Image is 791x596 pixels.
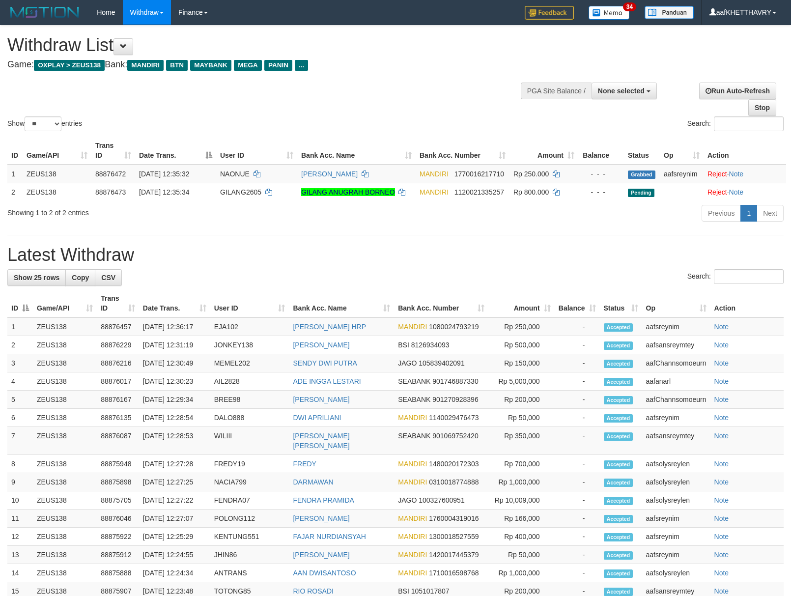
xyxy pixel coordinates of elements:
[714,377,729,385] a: Note
[429,323,479,331] span: Copy 1080024793219 to clipboard
[139,564,210,582] td: [DATE] 12:24:34
[210,289,289,317] th: User ID: activate to sort column ascending
[33,528,97,546] td: ZEUS138
[33,473,97,491] td: ZEUS138
[714,460,729,468] a: Note
[23,183,91,201] td: ZEUS138
[642,546,710,564] td: aafsreynim
[7,289,33,317] th: ID: activate to sort column descending
[555,289,600,317] th: Balance: activate to sort column ascending
[714,269,784,284] input: Search:
[398,569,427,577] span: MANDIRI
[598,87,645,95] span: None selected
[604,497,633,505] span: Accepted
[127,60,164,71] span: MANDIRI
[704,165,786,183] td: ·
[729,170,744,178] a: Note
[97,409,139,427] td: 88876135
[7,391,33,409] td: 5
[210,491,289,510] td: FENDRA07
[139,528,210,546] td: [DATE] 12:25:29
[429,514,479,522] span: Copy 1760004319016 to clipboard
[604,360,633,368] span: Accepted
[411,341,450,349] span: Copy 8126934093 to clipboard
[166,60,188,71] span: BTN
[623,2,636,11] span: 34
[33,409,97,427] td: ZEUS138
[488,391,555,409] td: Rp 200,000
[429,460,479,468] span: Copy 1480020172303 to clipboard
[714,432,729,440] a: Note
[432,432,478,440] span: Copy 901069752420 to clipboard
[293,551,349,559] a: [PERSON_NAME]
[139,473,210,491] td: [DATE] 12:27:25
[419,359,464,367] span: Copy 105839402091 to clipboard
[210,546,289,564] td: JHIN86
[293,533,366,540] a: FAJAR NURDIANSYAH
[97,372,139,391] td: 88876017
[139,317,210,336] td: [DATE] 12:36:17
[25,116,61,131] select: Showentries
[525,6,574,20] img: Feedback.jpg
[488,546,555,564] td: Rp 50,000
[488,455,555,473] td: Rp 700,000
[398,359,417,367] span: JAGO
[488,491,555,510] td: Rp 10,009,000
[604,396,633,404] span: Accepted
[97,391,139,409] td: 88876167
[645,6,694,19] img: panduan.png
[139,427,210,455] td: [DATE] 12:28:53
[91,137,135,165] th: Trans ID: activate to sort column ascending
[7,269,66,286] a: Show 25 rows
[555,409,600,427] td: -
[7,245,784,265] h1: Latest Withdraw
[642,372,710,391] td: aafanarl
[33,491,97,510] td: ZEUS138
[714,359,729,367] a: Note
[488,372,555,391] td: Rp 5,000,000
[642,391,710,409] td: aafChannsomoeurn
[7,546,33,564] td: 13
[7,165,23,183] td: 1
[97,528,139,546] td: 88875922
[7,35,517,55] h1: Withdraw List
[7,455,33,473] td: 8
[714,496,729,504] a: Note
[135,137,216,165] th: Date Trans.: activate to sort column descending
[604,341,633,350] span: Accepted
[7,510,33,528] td: 11
[687,116,784,131] label: Search:
[289,289,394,317] th: Bank Acc. Name: activate to sort column ascending
[97,317,139,336] td: 88876457
[398,377,430,385] span: SEABANK
[97,546,139,564] td: 88875912
[7,427,33,455] td: 7
[398,460,427,468] span: MANDIRI
[97,427,139,455] td: 88876087
[139,170,189,178] span: [DATE] 12:35:32
[555,491,600,510] td: -
[33,546,97,564] td: ZEUS138
[95,269,122,286] a: CSV
[454,170,504,178] span: Copy 1770016217710 to clipboard
[420,170,449,178] span: MANDIRI
[555,528,600,546] td: -
[210,354,289,372] td: MEMEL202
[555,564,600,582] td: -
[555,510,600,528] td: -
[398,533,427,540] span: MANDIRI
[7,137,23,165] th: ID
[7,336,33,354] td: 2
[139,510,210,528] td: [DATE] 12:27:07
[97,354,139,372] td: 88876216
[488,409,555,427] td: Rp 50,000
[589,6,630,20] img: Button%20Memo.svg
[714,116,784,131] input: Search:
[34,60,105,71] span: OXPLAY > ZEUS138
[210,391,289,409] td: BREE98
[220,170,250,178] span: NAONUE
[411,587,450,595] span: Copy 1051017807 to clipboard
[642,289,710,317] th: Op: activate to sort column ascending
[398,478,427,486] span: MANDIRI
[710,289,784,317] th: Action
